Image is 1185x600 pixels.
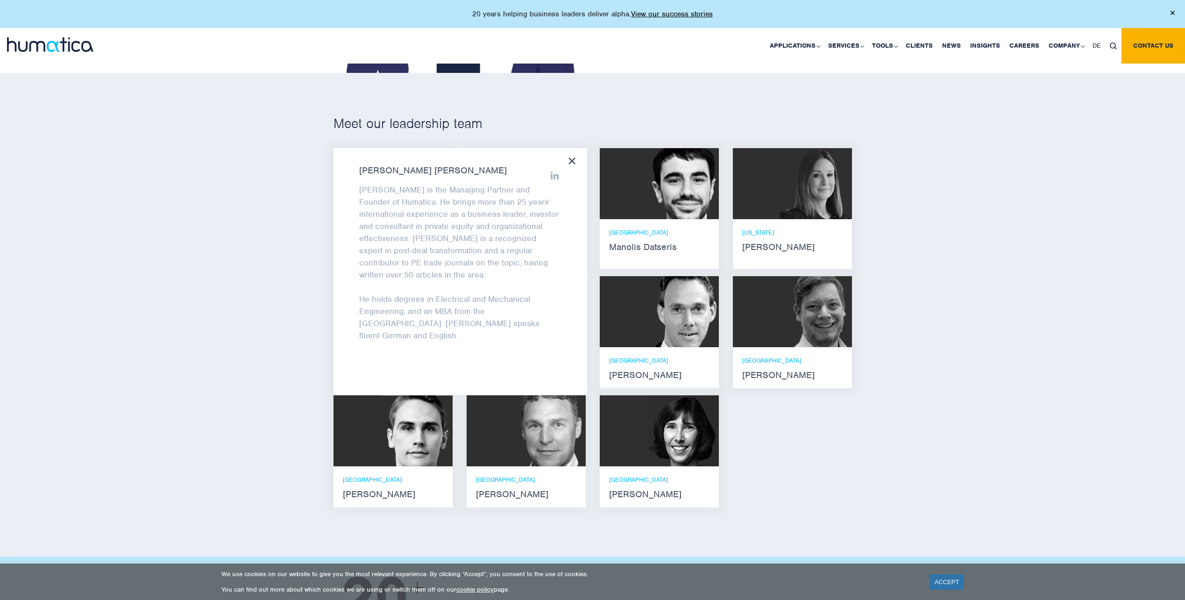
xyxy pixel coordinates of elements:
[765,28,823,64] a: Applications
[609,229,710,236] p: [GEOGRAPHIC_DATA]
[609,491,710,498] strong: [PERSON_NAME]
[742,357,843,364] p: [GEOGRAPHIC_DATA]
[823,28,867,64] a: Services
[930,574,964,590] a: ACCEPT
[359,293,561,342] p: He holds degrees in Electrical and Mechanical Engineering, and an MBA from the [GEOGRAPHIC_DATA]....
[7,37,93,52] img: logo
[221,570,918,578] p: We use cookies on our website to give you the most relevant experience. By clicking “Accept”, you...
[646,395,719,466] img: Karen Wright
[1121,28,1185,64] a: Contact us
[472,9,713,19] p: 20 years helping business leaders deliver alpha.
[867,28,901,64] a: Tools
[609,476,710,484] p: [GEOGRAPHIC_DATA]
[380,395,453,466] img: Paul Simpson
[742,371,843,379] strong: [PERSON_NAME]
[631,9,713,19] a: View our success stories
[646,148,719,219] img: Manolis Datseris
[334,115,852,132] h2: Meet our leadership team
[901,28,937,64] a: Clients
[1044,28,1088,64] a: Company
[221,586,918,593] p: You can find out more about which cookies we are using or switch them off on our page.
[742,229,843,236] p: [US_STATE]
[359,167,561,174] strong: [PERSON_NAME] [PERSON_NAME]
[1005,28,1044,64] a: Careers
[937,28,965,64] a: News
[646,276,719,347] img: Andreas Knobloch
[609,371,710,379] strong: [PERSON_NAME]
[476,476,576,484] p: [GEOGRAPHIC_DATA]
[513,395,586,466] img: Bryan Turner
[456,586,494,593] a: cookie policy
[1088,28,1105,64] a: DE
[780,276,852,347] img: Claudio Limacher
[343,476,443,484] p: [GEOGRAPHIC_DATA]
[359,184,561,281] p: [PERSON_NAME] is the Managing Partner and Founder of Humatica. He brings more than 25 years’ inte...
[609,357,710,364] p: [GEOGRAPHIC_DATA]
[343,491,443,498] strong: [PERSON_NAME]
[965,28,1005,64] a: Insights
[609,243,710,251] strong: Manolis Datseris
[742,243,843,251] strong: [PERSON_NAME]
[476,491,576,498] strong: [PERSON_NAME]
[1093,42,1100,50] span: DE
[1110,43,1117,50] img: search_icon
[780,148,852,219] img: Melissa Mounce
